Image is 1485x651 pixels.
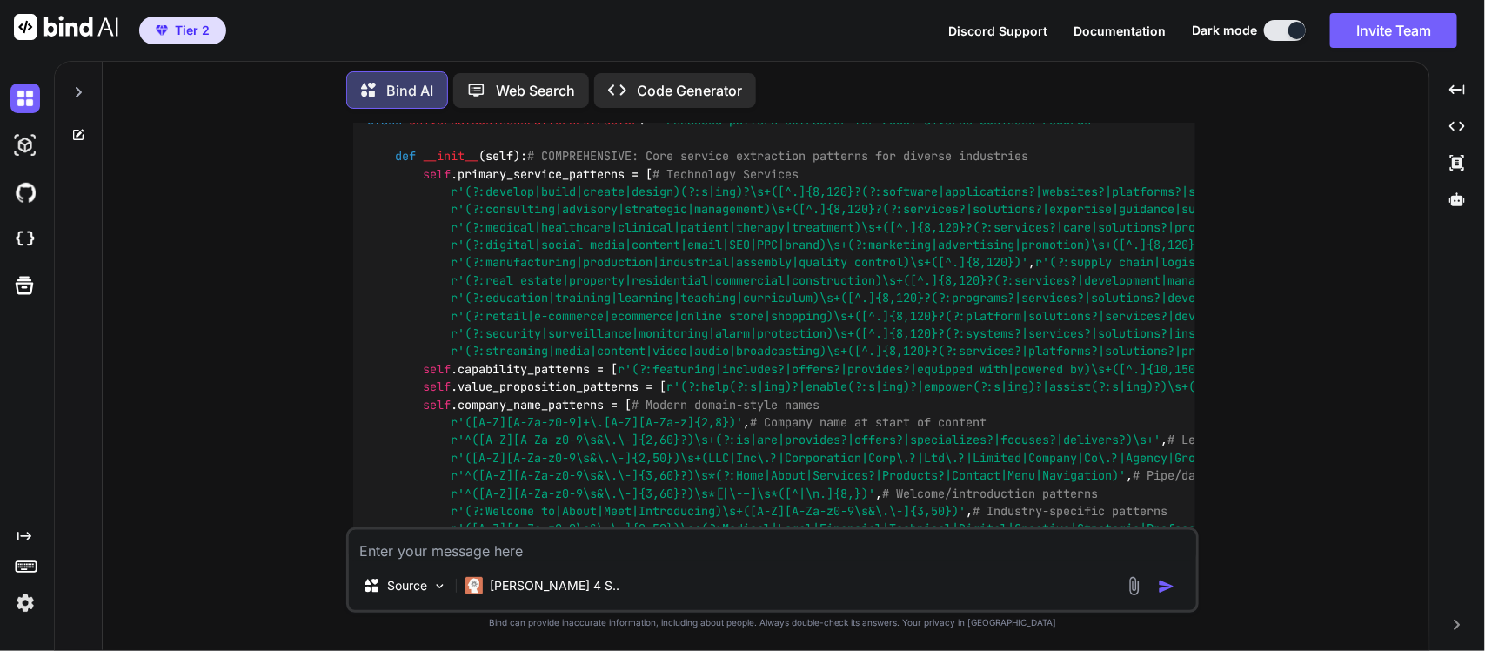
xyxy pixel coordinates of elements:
span: r'^([A-Z][A-Za-z0-9\s&\.\-]{3,60}?)\s*(?:Home|About|Services?|Products?|Contact|Menu|Navigation)' [451,468,1126,484]
span: # Modern domain-style names [632,397,819,413]
span: self [423,166,451,182]
img: githubDark [10,178,40,207]
img: Bind AI [14,14,118,40]
span: r'(?:streaming|media|content|video|audio|broadcasting)\s+([^.]{8,120}?(?:services?|platforms?|sol... [451,344,1272,359]
span: r'(?:retail|e-commerce|ecommerce|online store|shopping)\s+([^.]{8,120}?(?:platform|solutions?|ser... [451,308,1272,324]
span: r'(?:medical|healthcare|clinical|patient|therapy|treatment)\s+([^.]{8,120}?(?:services?|care|solu... [451,219,1321,235]
span: r'^([A-Z][A-Za-z0-9\s&\.\-]{3,60}?)\s*[|\-–]\s*([^|\n.]{8,})' [451,486,875,501]
p: Code Generator [637,80,742,101]
span: Documentation [1074,23,1166,38]
span: # Company name at start of content [750,414,987,430]
span: # COMPREHENSIVE: Core service extraction patterns for diverse industries [527,148,1028,164]
img: darkChat [10,84,40,113]
span: class [367,113,402,129]
span: self [423,361,451,377]
span: r'^([A-Z][A-Za-z0-9\s&\.\-]{2,60}?)\s+(?:is|are|provides?|offers?|specializes?|focuses?|delivers?... [451,433,1161,448]
img: icon [1158,578,1175,595]
span: r'(?:real estate|property|residential|commercial|construction)\s+([^.]{8,120}?(?:services?|develo... [451,272,1334,288]
span: r'(?:digital|social media|content|email|SEO|PPC|brand)\s+(?:marketing|advertising|promotion)\s+([... [451,237,1209,252]
span: # Pipe/dash separators [1133,468,1286,484]
p: Web Search [496,80,575,101]
span: # Technology Services [652,166,799,182]
button: premiumTier 2 [139,17,226,44]
img: Pick Models [432,579,447,594]
img: settings [10,588,40,618]
button: Invite Team [1330,13,1457,48]
span: r'(?:security|surveillance|monitoring|alarm|protection)\s+([^.]{8,120}?(?:systems?|services?|solu... [451,325,1279,341]
span: Discord Support [948,23,1047,38]
img: attachment [1124,576,1144,596]
span: # Legal entity suffixes [1167,433,1328,448]
span: def [395,148,416,164]
span: r'(?:Welcome to|About|Meet|Introducing)\s+([A-Z][A-Za-z0-9\s&\.\-]{3,50})' [451,503,966,519]
span: r'(?:education|training|learning|teaching|curriculum)\s+([^.]{8,120}?(?:programs?|services?|solut... [451,291,1265,306]
span: # Industry-specific patterns [973,503,1167,519]
span: r'(?:manufacturing|production|industrial|assembly|quality control)\s+([^.]{8,120})' [451,255,1028,271]
p: [PERSON_NAME] 4 S.. [490,577,619,594]
span: Dark mode [1192,22,1257,39]
span: Tier 2 [175,22,210,39]
span: r'(?:consulting|advisory|strategic|management)\s+([^.]{8,120}?(?:services?|solutions?|expertise|g... [451,202,1251,218]
span: # Welcome/introduction patterns [882,486,1098,501]
span: __init__ [423,148,478,164]
p: Bind can provide inaccurate information, including about people. Always double-check its answers.... [346,616,1199,629]
button: Documentation [1074,22,1166,40]
img: cloudideIcon [10,225,40,254]
p: Source [387,577,427,594]
span: """Enhanced pattern extractor for 200k+ diverse business records""" [646,113,1112,129]
button: Discord Support [948,22,1047,40]
p: Bind AI [386,80,433,101]
span: UniversalBusinessPatternExtractor [409,113,639,129]
img: premium [156,25,168,36]
span: self [485,148,513,164]
img: Claude 4 Sonnet [465,577,483,594]
img: darkAi-studio [10,131,40,160]
span: self [423,397,451,413]
span: r'([A-Z][A-Za-z0-9]+\.[A-Z][A-Za-z]{2,8})' [451,414,743,430]
span: self [423,379,451,395]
